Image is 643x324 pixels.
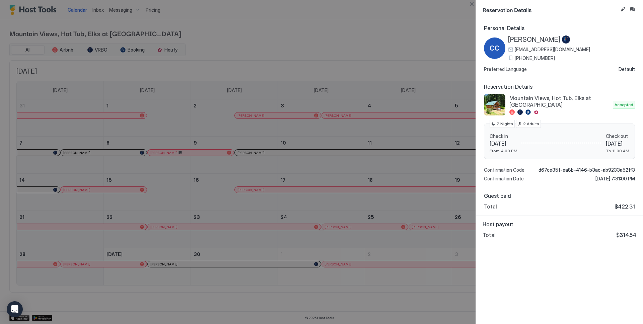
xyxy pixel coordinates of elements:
span: Guest paid [484,192,635,199]
span: Check in [490,133,517,139]
span: Confirmation Code [484,167,524,173]
span: [PERSON_NAME] [508,35,561,44]
span: 2 Adults [523,121,539,127]
span: Reservation Details [484,83,635,90]
span: Mountain Views, Hot Tub, Elks at [GEOGRAPHIC_DATA] [509,95,610,108]
span: Confirmation Date [484,176,524,182]
span: [DATE] [490,140,517,147]
button: Inbox [628,5,636,13]
div: Open Intercom Messenger [7,301,23,317]
span: Accepted [615,102,633,108]
span: [DATE] 7:31:00 PM [595,176,635,182]
span: Host payout [483,221,636,228]
span: $422.31 [615,203,635,210]
span: Default [619,66,635,72]
span: 2 Nights [497,121,513,127]
span: Reservation Details [483,5,618,14]
span: $314.54 [616,232,636,238]
span: To 11:00 AM [606,148,629,153]
div: listing image [484,94,505,115]
span: [EMAIL_ADDRESS][DOMAIN_NAME] [515,47,590,53]
span: Check out [606,133,629,139]
span: From 4:00 PM [490,148,517,153]
span: Personal Details [484,25,635,31]
span: [DATE] [606,140,629,147]
span: [PHONE_NUMBER] [515,55,555,61]
span: Total [484,203,497,210]
button: Edit reservation [619,5,627,13]
span: d67ce35f-ea8b-4146-b3ac-ab9233a52ff3 [539,167,635,173]
span: Preferred Language [484,66,527,72]
span: Total [483,232,496,238]
span: CC [490,43,500,53]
